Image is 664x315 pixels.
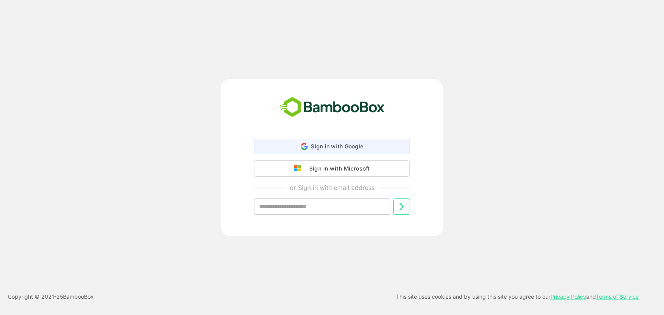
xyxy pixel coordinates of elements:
[254,139,410,154] div: Sign in with Google
[305,164,370,174] div: Sign in with Microsoft
[396,292,639,301] p: This site uses cookies and by using this site you agree to our and
[275,94,389,120] img: bamboobox
[596,293,639,300] a: Terms of Service
[8,292,94,301] p: Copyright © 2021- 25 BambooBox
[254,160,410,177] button: Sign in with Microsoft
[550,293,586,300] a: Privacy Policy
[289,183,374,192] p: or Sign in with email address
[311,143,363,150] span: Sign in with Google
[294,165,305,172] img: google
